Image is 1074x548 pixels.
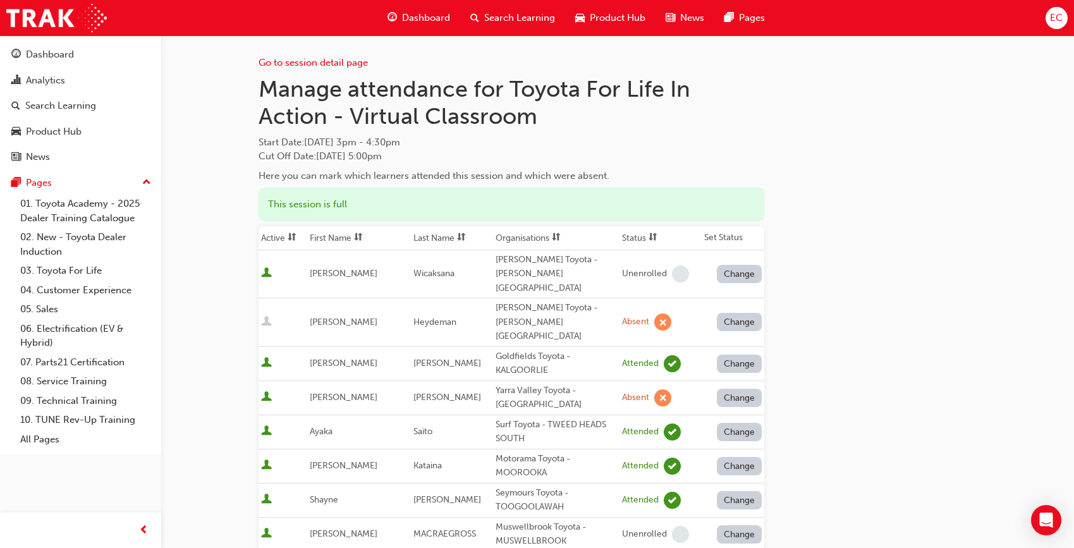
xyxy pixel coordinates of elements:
[5,120,156,143] a: Product Hub
[413,358,481,368] span: [PERSON_NAME]
[26,47,74,62] div: Dashboard
[11,100,20,112] span: search-icon
[654,314,671,331] span: learningRecordVerb_ABSENT-icon
[413,426,432,437] span: Saito
[717,313,762,331] button: Change
[5,69,156,92] a: Analytics
[6,4,107,32] img: Trak
[142,174,151,191] span: up-icon
[649,233,657,243] span: sorting-icon
[261,391,272,404] span: User is active
[310,528,377,539] span: [PERSON_NAME]
[15,194,156,228] a: 01. Toyota Academy - 2025 Dealer Training Catalogue
[664,492,681,509] span: learningRecordVerb_ATTEND-icon
[664,355,681,372] span: learningRecordVerb_ATTEND-icon
[413,528,476,539] span: MACRAEGROSS
[377,5,460,31] a: guage-iconDashboard
[259,75,764,130] h1: Manage attendance for Toyota For Life In Action - Virtual Classroom
[717,389,762,407] button: Change
[496,486,617,515] div: Seymours Toyota - TOOGOOLAWAH
[413,392,481,403] span: [PERSON_NAME]
[15,228,156,261] a: 02. New - Toyota Dealer Induction
[310,392,377,403] span: [PERSON_NAME]
[413,494,481,505] span: [PERSON_NAME]
[261,460,272,472] span: User is active
[457,233,466,243] span: sorting-icon
[15,281,156,300] a: 04. Customer Experience
[259,57,368,68] a: Go to session detail page
[702,226,764,250] th: Set Status
[484,11,555,25] span: Search Learning
[402,11,450,25] span: Dashboard
[304,137,400,148] span: [DATE] 3pm - 4:30pm
[654,389,671,406] span: learningRecordVerb_ABSENT-icon
[590,11,645,25] span: Product Hub
[310,460,377,471] span: [PERSON_NAME]
[261,528,272,540] span: User is active
[413,317,456,327] span: Heydeman
[11,126,21,138] span: car-icon
[717,525,762,544] button: Change
[259,188,764,221] div: This session is full
[261,357,272,370] span: User is active
[11,49,21,61] span: guage-icon
[1050,11,1063,25] span: EC
[724,10,734,26] span: pages-icon
[15,319,156,353] a: 06. Electrification (EV & Hybrid)
[259,226,307,250] th: Toggle SortBy
[619,226,701,250] th: Toggle SortBy
[261,494,272,506] span: User is active
[261,316,272,329] span: User is inactive
[15,353,156,372] a: 07. Parts21 Certification
[25,99,96,113] div: Search Learning
[259,150,382,162] span: Cut Off Date : [DATE] 5:00pm
[15,372,156,391] a: 08. Service Training
[310,426,333,437] span: Ayaka
[310,317,377,327] span: [PERSON_NAME]
[310,494,338,505] span: Shayne
[5,94,156,118] a: Search Learning
[413,268,455,279] span: Wicaksana
[656,5,714,31] a: news-iconNews
[496,301,617,344] div: [PERSON_NAME] Toyota - [PERSON_NAME][GEOGRAPHIC_DATA]
[1046,7,1068,29] button: EC
[26,150,50,164] div: News
[622,392,649,404] div: Absent
[354,233,363,243] span: sorting-icon
[664,458,681,475] span: learningRecordVerb_ATTEND-icon
[493,226,619,250] th: Toggle SortBy
[26,176,52,190] div: Pages
[11,152,21,163] span: news-icon
[26,73,65,88] div: Analytics
[496,418,617,446] div: Surf Toyota - TWEED HEADS SOUTH
[15,391,156,411] a: 09. Technical Training
[411,226,494,250] th: Toggle SortBy
[672,265,689,283] span: learningRecordVerb_NONE-icon
[387,10,397,26] span: guage-icon
[5,171,156,195] button: Pages
[717,355,762,373] button: Change
[5,145,156,169] a: News
[307,226,410,250] th: Toggle SortBy
[15,410,156,430] a: 10. TUNE Rev-Up Training
[496,350,617,378] div: Goldfields Toyota - KALGOORLIE
[15,261,156,281] a: 03. Toyota For Life
[622,316,649,328] div: Absent
[680,11,704,25] span: News
[470,10,479,26] span: search-icon
[259,169,764,183] div: Here you can mark which learners attended this session and which were absent.
[261,267,272,280] span: User is active
[259,135,764,150] span: Start Date :
[622,460,659,472] div: Attended
[413,460,442,471] span: Kataina
[565,5,656,31] a: car-iconProduct Hub
[664,423,681,441] span: learningRecordVerb_ATTEND-icon
[15,300,156,319] a: 05. Sales
[139,523,149,539] span: prev-icon
[496,384,617,412] div: Yarra Valley Toyota - [GEOGRAPHIC_DATA]
[552,233,561,243] span: sorting-icon
[717,457,762,475] button: Change
[15,430,156,449] a: All Pages
[622,494,659,506] div: Attended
